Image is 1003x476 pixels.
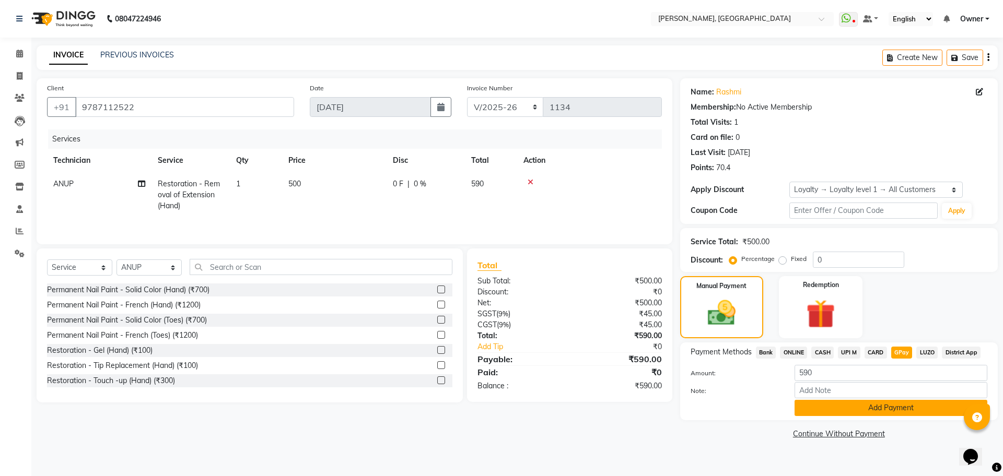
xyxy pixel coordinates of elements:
[569,297,669,308] div: ₹500.00
[47,97,76,117] button: +91
[282,149,387,172] th: Price
[795,382,987,398] input: Add Note
[75,97,294,117] input: Search by Name/Mobile/Email/Code
[569,380,669,391] div: ₹590.00
[470,308,569,319] div: ( )
[756,347,776,359] span: Bank
[716,87,741,98] a: Rashmi
[736,132,740,143] div: 0
[789,203,938,219] input: Enter Offer / Coupon Code
[691,236,738,247] div: Service Total:
[569,366,669,378] div: ₹0
[960,14,983,25] span: Owner
[683,368,787,378] label: Amount:
[471,179,484,188] span: 590
[569,330,669,341] div: ₹590.00
[716,162,730,173] div: 70.4
[47,315,207,326] div: Permanent Nail Paint - Solid Color (Toes) (₹700)
[696,281,747,291] label: Manual Payment
[477,260,501,271] span: Total
[780,347,807,359] span: ONLINE
[48,129,670,149] div: Services
[47,149,151,172] th: Technician
[310,84,324,93] label: Date
[916,347,938,359] span: LUZO
[699,297,744,329] img: _cash.svg
[190,259,452,275] input: Search or Scan
[569,308,669,319] div: ₹45.00
[586,341,669,352] div: ₹0
[734,117,738,128] div: 1
[882,50,942,66] button: Create New
[393,178,403,189] span: 0 F
[791,254,807,264] label: Fixed
[158,179,220,210] span: Restoration - Removal of Extension (Hand)
[387,149,465,172] th: Disc
[470,380,569,391] div: Balance :
[795,400,987,416] button: Add Payment
[691,117,732,128] div: Total Visits:
[942,203,972,219] button: Apply
[470,366,569,378] div: Paid:
[691,162,714,173] div: Points:
[47,375,175,386] div: Restoration - Touch -up (Hand) (₹300)
[691,147,726,158] div: Last Visit:
[467,84,512,93] label: Invoice Number
[470,330,569,341] div: Total:
[691,347,752,358] span: Payment Methods
[683,386,787,396] label: Note:
[230,149,282,172] th: Qty
[691,102,736,113] div: Membership:
[470,297,569,308] div: Net:
[947,50,983,66] button: Save
[959,434,993,466] iframe: chat widget
[569,287,669,297] div: ₹0
[236,179,240,188] span: 1
[865,347,887,359] span: CARD
[470,276,569,287] div: Sub Total:
[569,353,669,365] div: ₹590.00
[115,4,161,33] b: 08047224946
[691,132,733,143] div: Card on file:
[47,300,201,311] div: Permanent Nail Paint - French (Hand) (₹1200)
[470,341,586,352] a: Add Tip
[47,284,209,295] div: Permanent Nail Paint - Solid Color (Hand) (₹700)
[477,320,497,329] span: CGST
[569,319,669,330] div: ₹45.00
[728,147,750,158] div: [DATE]
[838,347,860,359] span: UPI M
[49,46,88,65] a: INVOICE
[407,178,410,189] span: |
[942,347,981,359] span: District App
[741,254,775,264] label: Percentage
[803,280,839,290] label: Redemption
[742,236,769,247] div: ₹500.00
[691,87,714,98] div: Name:
[477,309,496,318] span: SGST
[569,276,669,287] div: ₹500.00
[691,102,987,113] div: No Active Membership
[811,347,834,359] span: CASH
[53,179,74,188] span: ANUP
[498,310,508,318] span: 9%
[691,184,789,195] div: Apply Discount
[891,347,913,359] span: GPay
[414,178,426,189] span: 0 %
[499,320,509,329] span: 9%
[795,365,987,381] input: Amount
[470,353,569,365] div: Payable:
[691,205,789,216] div: Coupon Code
[470,319,569,330] div: ( )
[47,84,64,93] label: Client
[47,345,153,356] div: Restoration - Gel (Hand) (₹100)
[27,4,98,33] img: logo
[691,255,723,266] div: Discount:
[288,179,301,188] span: 500
[465,149,517,172] th: Total
[100,50,174,59] a: PREVIOUS INVOICES
[517,149,662,172] th: Action
[682,429,996,439] a: Continue Without Payment
[797,296,844,332] img: _gift.svg
[151,149,230,172] th: Service
[47,360,198,371] div: Restoration - Tip Replacement (Hand) (₹100)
